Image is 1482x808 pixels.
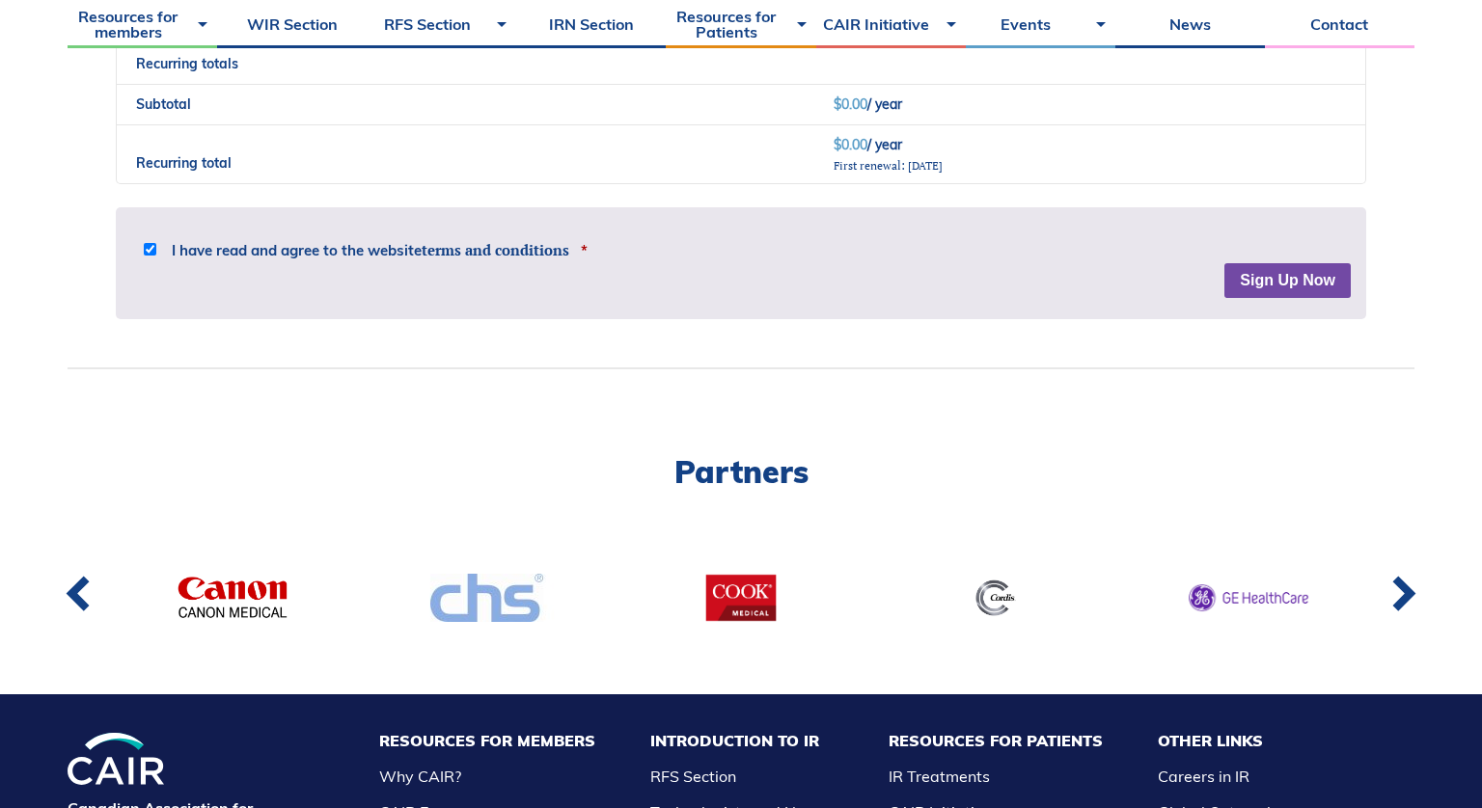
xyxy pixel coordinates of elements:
span: $ [834,136,841,153]
small: First renewal: [DATE] [834,158,943,173]
th: Recurring total [117,124,814,184]
input: I have read and agree to the websiteterms and conditions * [144,243,156,256]
h2: Partners [68,456,1414,487]
a: IR Treatments [889,767,990,786]
a: terms and conditions [422,240,569,259]
a: Careers in IR [1158,767,1249,786]
span: I have read and agree to the website [172,243,569,257]
button: Sign Up Now [1224,263,1351,298]
span: 0.00 [834,136,867,153]
a: Why CAIR? [379,767,461,786]
th: Recurring totals [117,43,1365,84]
th: Subtotal [117,84,814,124]
td: / year [814,84,1365,124]
td: / year [814,124,1365,184]
span: 0.00 [834,95,867,113]
img: CIRA [68,733,164,786]
span: $ [834,95,841,113]
a: RFS Section [650,767,736,786]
